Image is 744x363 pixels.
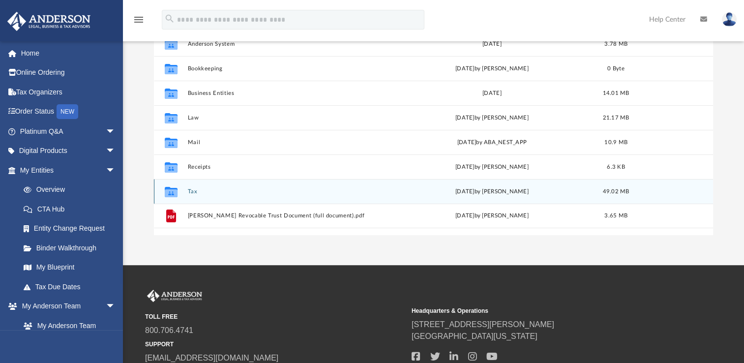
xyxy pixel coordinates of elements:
img: User Pic [722,12,737,27]
span: 3.78 MB [604,41,627,47]
a: Entity Change Request [14,219,130,239]
span: 14.01 MB [603,91,629,96]
span: arrow_drop_down [106,121,125,142]
a: [STREET_ADDRESS][PERSON_NAME] [412,320,554,329]
small: TOLL FREE [145,312,405,321]
a: Tax Due Dates [14,277,130,297]
div: [DATE] by [PERSON_NAME] [392,64,592,73]
a: CTA Hub [14,199,130,219]
img: Anderson Advisors Platinum Portal [4,12,93,31]
a: Online Ordering [7,63,130,83]
span: arrow_drop_down [106,297,125,317]
button: Business Entities [188,90,388,96]
a: [GEOGRAPHIC_DATA][US_STATE] [412,332,537,340]
img: Anderson Advisors Platinum Portal [145,290,204,302]
a: Binder Walkthrough [14,238,130,258]
button: Mail [188,139,388,146]
a: 800.706.4741 [145,326,193,334]
a: My Blueprint [14,258,125,277]
span: 6.3 KB [607,164,625,170]
a: menu [133,19,145,26]
span: 0 Byte [607,66,625,71]
a: My Anderson Teamarrow_drop_down [7,297,125,316]
a: Platinum Q&Aarrow_drop_down [7,121,130,141]
button: Tax [188,188,388,195]
a: Home [7,43,130,63]
button: [PERSON_NAME] Revocable Trust Document (full document).pdf [188,212,388,219]
div: grid [154,31,713,235]
a: My Anderson Team [14,316,120,335]
div: [DATE] [392,40,592,49]
span: 49.02 MB [603,189,629,194]
div: [DATE] by [PERSON_NAME] [392,163,592,172]
a: Order StatusNEW [7,102,130,122]
i: menu [133,14,145,26]
button: Law [188,115,388,121]
div: [DATE] by [PERSON_NAME] [392,187,592,196]
div: [DATE] by [PERSON_NAME] [392,114,592,122]
small: SUPPORT [145,340,405,349]
button: Anderson System [188,41,388,47]
small: Headquarters & Operations [412,306,671,315]
i: search [164,13,175,24]
div: [DATE] by ABA_NEST_APP [392,138,592,147]
span: arrow_drop_down [106,141,125,161]
button: Receipts [188,164,388,170]
a: [EMAIL_ADDRESS][DOMAIN_NAME] [145,354,278,362]
a: Overview [14,180,130,200]
span: 21.17 MB [603,115,629,121]
button: Bookkeeping [188,65,388,72]
div: [DATE] [392,89,592,98]
a: My Entitiesarrow_drop_down [7,160,130,180]
span: 3.65 MB [604,213,627,218]
a: Digital Productsarrow_drop_down [7,141,130,161]
a: Tax Organizers [7,82,130,102]
span: arrow_drop_down [106,160,125,181]
span: 10.9 MB [604,140,627,145]
div: [DATE] by [PERSON_NAME] [392,212,592,220]
div: NEW [57,104,78,119]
